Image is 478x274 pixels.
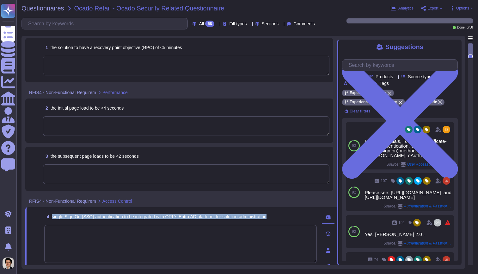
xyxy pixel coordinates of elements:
[383,241,451,246] span: Source:
[398,221,405,225] span: 194
[365,190,451,200] div: Please see: [URL][DOMAIN_NAME] and [URL][DOMAIN_NAME]
[456,6,469,10] span: Options
[383,204,451,209] span: Source:
[21,5,64,11] span: Questionnaires
[29,199,96,203] span: RFIS4 - Non-Functional Requirem
[365,232,451,237] div: Yes. [PERSON_NAME] 2.0 .
[457,26,466,29] span: Done:
[391,6,414,11] button: Analytics
[229,22,247,26] span: Fill types
[29,90,96,95] span: RFIS4 - Non-Functional Requirem
[404,241,451,245] span: Authentication & Password Policy
[262,22,279,26] span: Sections
[443,177,450,185] img: user
[51,45,182,50] span: the solution to have a recovery point objective (RPO) of <5 minutes
[52,214,267,219] span: single Sign On (SSO) authentication to be integrated with ORL's Entra AD platform, for solution a...
[51,154,139,159] span: the subsequent page loads to be <2 seconds
[434,219,441,226] img: user
[346,60,457,71] input: Search by keywords
[25,18,187,29] input: Search by keywords
[51,105,124,111] span: the initial page load to be <4 seconds
[43,106,48,110] span: 2
[352,190,356,194] span: 92
[205,21,214,27] div: 58
[102,199,132,203] span: Access Control
[74,5,224,11] span: Ocado Retail - Ocado Security Related Questionnaire
[467,26,473,29] span: 0 / 58
[43,45,48,50] span: 1
[427,6,438,10] span: Export
[44,214,49,219] span: 4
[199,22,204,26] span: All
[3,258,14,269] img: user
[43,154,48,158] span: 3
[1,256,18,270] button: user
[398,6,414,10] span: Analytics
[404,204,451,208] span: Authentication & Password Policy
[293,22,315,26] span: Comments
[374,258,378,262] span: 74
[352,144,356,148] span: 93
[443,256,450,264] img: user
[102,90,128,95] span: Performance
[352,230,356,233] span: 92
[443,126,450,133] img: user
